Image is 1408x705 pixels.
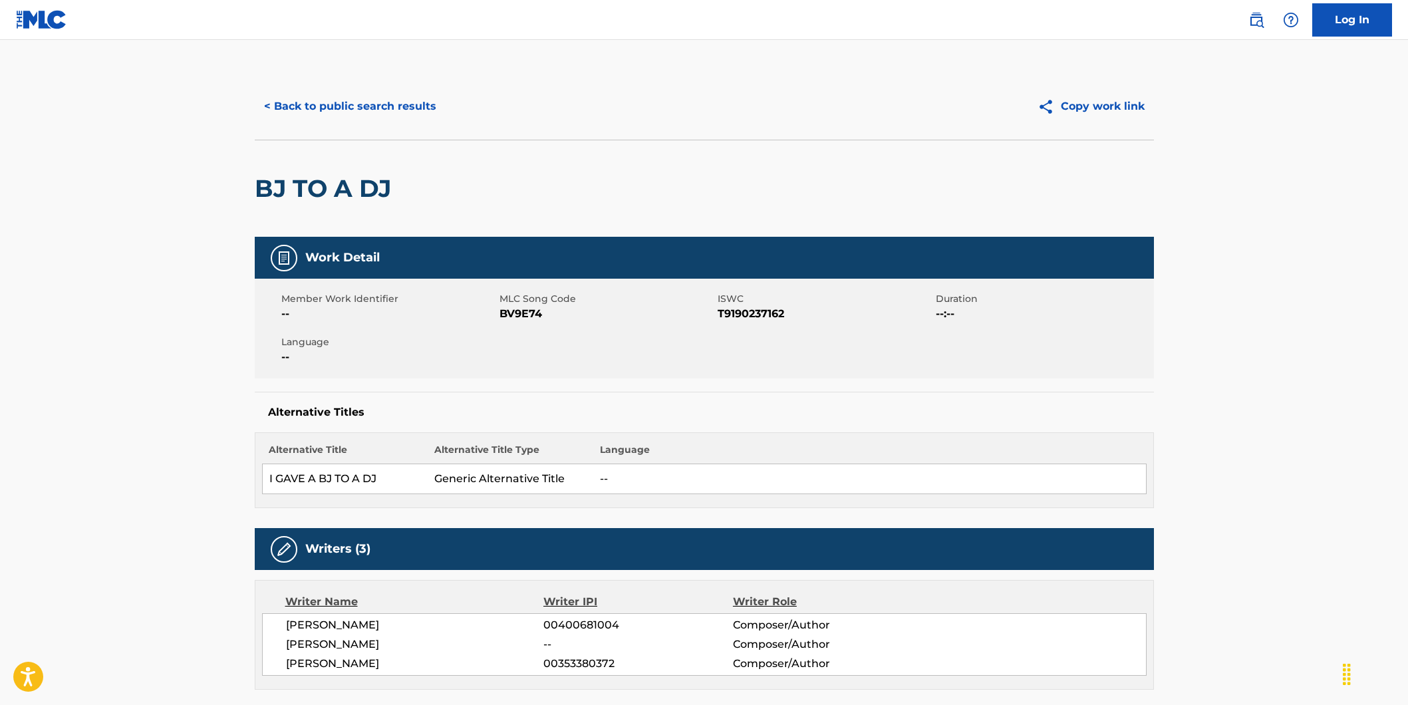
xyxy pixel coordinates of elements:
span: 00353380372 [543,656,732,672]
span: -- [543,636,732,652]
div: Drag [1336,654,1357,694]
span: Composer/Author [733,617,905,633]
span: Member Work Identifier [281,292,496,306]
div: Writer IPI [543,594,733,610]
div: Help [1278,7,1304,33]
span: Composer/Author [733,656,905,672]
span: -- [281,306,496,322]
td: -- [593,464,1146,494]
button: Copy work link [1028,90,1154,123]
span: Language [281,335,496,349]
td: I GAVE A BJ TO A DJ [262,464,428,494]
div: Writer Role [733,594,905,610]
img: MLC Logo [16,10,67,29]
span: 00400681004 [543,617,732,633]
td: Generic Alternative Title [428,464,593,494]
img: search [1248,12,1264,28]
span: Composer/Author [733,636,905,652]
span: [PERSON_NAME] [286,656,544,672]
span: -- [281,349,496,365]
h5: Writers (3) [305,541,370,557]
h5: Alternative Titles [268,406,1141,419]
span: ISWC [718,292,932,306]
span: [PERSON_NAME] [286,636,544,652]
th: Language [593,443,1146,464]
button: < Back to public search results [255,90,446,123]
span: BV9E74 [499,306,714,322]
h5: Work Detail [305,250,380,265]
span: [PERSON_NAME] [286,617,544,633]
img: Work Detail [276,250,292,266]
a: Log In [1312,3,1392,37]
iframe: Chat Widget [1341,641,1408,705]
th: Alternative Title Type [428,443,593,464]
span: Duration [936,292,1151,306]
div: Writer Name [285,594,544,610]
span: T9190237162 [718,306,932,322]
span: MLC Song Code [499,292,714,306]
span: --:-- [936,306,1151,322]
th: Alternative Title [262,443,428,464]
img: help [1283,12,1299,28]
h2: BJ TO A DJ [255,174,398,204]
a: Public Search [1243,7,1270,33]
img: Copy work link [1038,98,1061,115]
img: Writers [276,541,292,557]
